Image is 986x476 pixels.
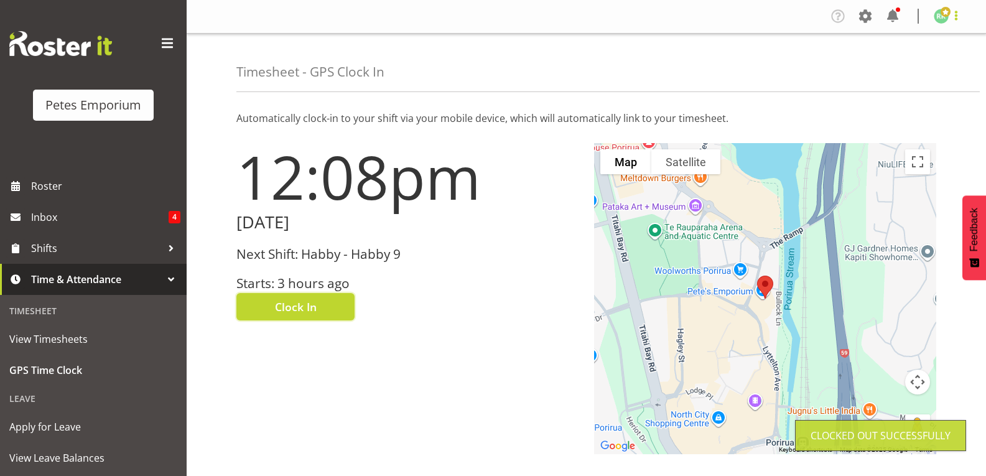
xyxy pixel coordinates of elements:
[597,438,638,454] img: Google
[236,213,579,232] h2: [DATE]
[597,438,638,454] a: Open this area in Google Maps (opens a new window)
[3,355,184,386] a: GPS Time Clock
[905,414,930,439] button: Drag Pegman onto the map to open Street View
[3,411,184,442] a: Apply for Leave
[9,361,177,380] span: GPS Time Clock
[962,195,986,280] button: Feedback - Show survey
[275,299,317,315] span: Clock In
[905,370,930,394] button: Map camera controls
[236,143,579,210] h1: 12:08pm
[9,31,112,56] img: Rosterit website logo
[236,111,936,126] p: Automatically clock-in to your shift via your mobile device, which will automatically link to you...
[3,298,184,324] div: Timesheet
[779,446,832,454] button: Keyboard shortcuts
[31,177,180,195] span: Roster
[31,208,169,226] span: Inbox
[169,211,180,223] span: 4
[3,324,184,355] a: View Timesheets
[236,65,384,79] h4: Timesheet - GPS Clock In
[236,247,579,261] h3: Next Shift: Habby - Habby 9
[31,270,162,289] span: Time & Attendance
[905,149,930,174] button: Toggle fullscreen view
[811,428,951,443] div: Clocked out Successfully
[600,149,651,174] button: Show street map
[934,9,949,24] img: ruth-robertson-taylor722.jpg
[9,418,177,436] span: Apply for Leave
[9,449,177,467] span: View Leave Balances
[236,276,579,291] h3: Starts: 3 hours ago
[3,386,184,411] div: Leave
[236,293,355,320] button: Clock In
[969,208,980,251] span: Feedback
[651,149,720,174] button: Show satellite imagery
[45,96,141,114] div: Petes Emporium
[9,330,177,348] span: View Timesheets
[3,442,184,474] a: View Leave Balances
[31,239,162,258] span: Shifts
